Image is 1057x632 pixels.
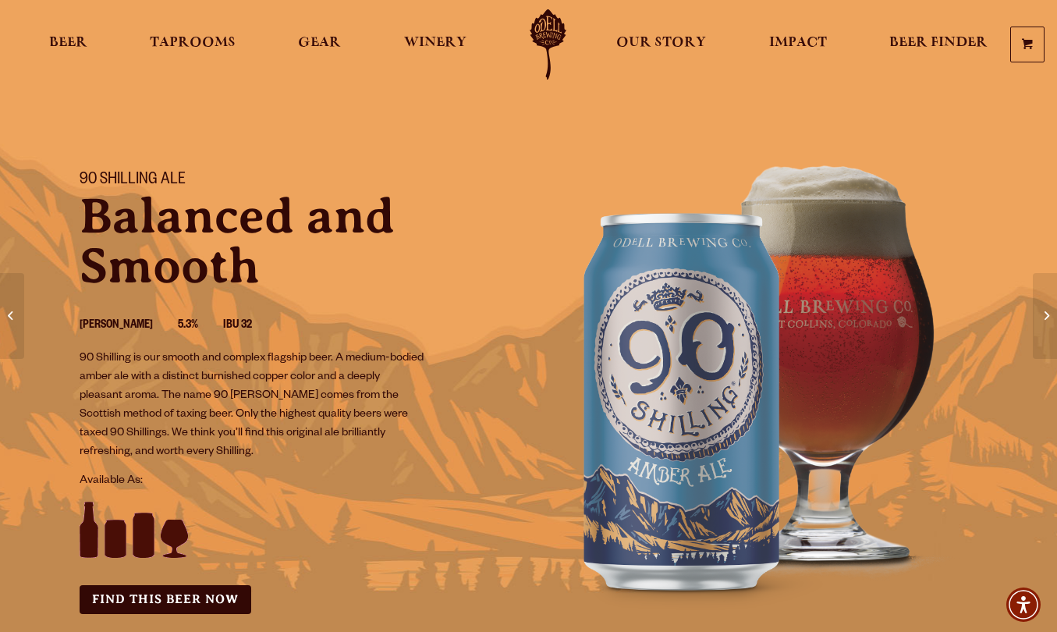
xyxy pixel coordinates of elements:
[1006,588,1041,622] div: Accessibility Menu
[404,37,466,49] span: Winery
[140,9,246,80] a: Taprooms
[80,316,178,336] li: [PERSON_NAME]
[769,37,827,49] span: Impact
[39,9,98,80] a: Beer
[223,316,277,336] li: IBU 32
[889,37,988,49] span: Beer Finder
[80,191,510,291] p: Balanced and Smooth
[178,316,223,336] li: 5.3%
[879,9,998,80] a: Beer Finder
[394,9,477,80] a: Winery
[759,9,837,80] a: Impact
[150,37,236,49] span: Taprooms
[80,350,424,462] p: 90 Shilling is our smooth and complex flagship beer. A medium-bodied amber ale with a distinct bu...
[606,9,716,80] a: Our Story
[519,9,577,80] a: Odell Home
[298,37,341,49] span: Gear
[80,472,510,491] p: Available As:
[49,37,87,49] span: Beer
[288,9,351,80] a: Gear
[80,171,510,191] h1: 90 Shilling Ale
[80,585,251,614] a: Find this Beer Now
[616,37,706,49] span: Our Story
